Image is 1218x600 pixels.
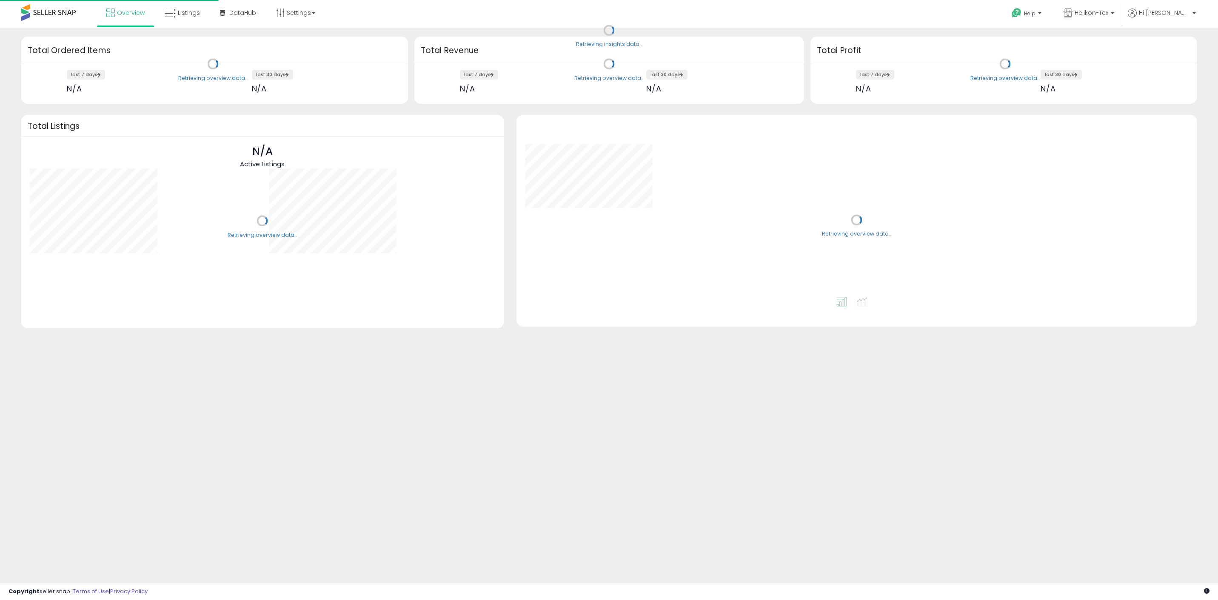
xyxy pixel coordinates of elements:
[1075,9,1108,17] span: Helikon-Tex
[229,9,256,17] span: DataHub
[1139,9,1190,17] span: Hi [PERSON_NAME]
[178,74,248,82] div: Retrieving overview data..
[1128,9,1196,28] a: Hi [PERSON_NAME]
[228,231,297,239] div: Retrieving overview data..
[1005,1,1050,28] a: Help
[1011,8,1022,18] i: Get Help
[970,74,1040,82] div: Retrieving overview data..
[822,230,891,238] div: Retrieving overview data..
[117,9,145,17] span: Overview
[1024,10,1035,17] span: Help
[574,74,644,82] div: Retrieving overview data..
[178,9,200,17] span: Listings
